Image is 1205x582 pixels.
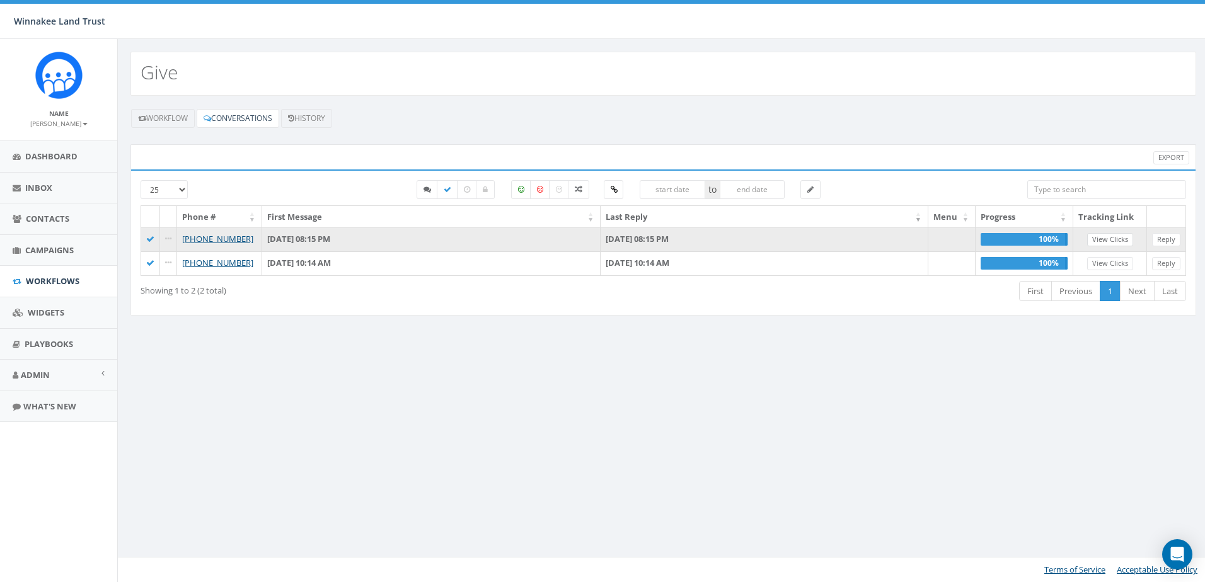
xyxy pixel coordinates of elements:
[1019,281,1052,302] a: First
[131,109,195,128] a: Workflow
[437,180,458,199] label: Completed
[1087,233,1133,246] a: View Clicks
[1162,539,1192,569] div: Open Intercom Messenger
[976,206,1073,228] th: Progress: activate to sort column ascending
[1073,206,1147,228] th: Tracking Link
[25,182,52,193] span: Inbox
[25,244,74,256] span: Campaigns
[457,180,477,199] label: Expired
[1027,180,1185,199] input: Type to search
[1100,281,1121,302] a: 1
[30,119,88,128] small: [PERSON_NAME]
[197,109,279,128] a: Conversations
[1152,233,1180,246] a: Reply
[601,251,928,275] td: [DATE] 10:14 AM
[601,206,928,228] th: Last Reply: activate to sort column ascending
[530,180,550,199] label: Negative
[177,206,262,228] th: Phone #: activate to sort column ascending
[141,62,178,83] h2: Give
[28,307,64,318] span: Widgets
[21,369,50,380] span: Admin
[25,338,73,350] span: Playbooks
[182,233,253,244] a: [PHONE_NUMBER]
[35,52,83,99] img: Rally_Corp_Icon.png
[1044,564,1105,575] a: Terms of Service
[30,117,88,128] a: [PERSON_NAME]
[981,233,1068,246] div: 100%
[281,109,332,128] a: History
[601,227,928,251] td: [DATE] 08:15 PM
[141,280,565,297] div: Showing 1 to 2 (2 total)
[807,184,814,195] span: Send Message
[1051,281,1100,302] a: Previous
[1154,281,1186,302] a: Last
[14,15,105,27] span: Winnakee Land Trust
[262,206,601,228] th: First Message: activate to sort column ascending
[549,180,569,199] label: Neutral
[981,257,1068,270] div: 100%
[720,180,785,199] input: end date
[262,251,601,275] td: [DATE] 10:14 AM
[26,213,69,224] span: Contacts
[23,401,76,412] span: What's New
[604,180,623,199] label: Clicked
[511,180,531,199] label: Positive
[25,151,78,162] span: Dashboard
[417,180,438,199] label: Started
[26,275,79,287] span: Workflows
[262,227,601,251] td: [DATE] 08:15 PM
[568,180,589,199] label: Mixed
[1152,257,1180,270] a: Reply
[476,180,495,199] label: Closed
[1120,281,1155,302] a: Next
[705,180,720,199] span: to
[49,109,69,118] small: Name
[1117,564,1197,575] a: Acceptable Use Policy
[182,257,253,268] a: [PHONE_NUMBER]
[640,180,705,199] input: start date
[1153,151,1189,164] a: Export
[1087,257,1133,270] a: View Clicks
[928,206,976,228] th: Menu: activate to sort column ascending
